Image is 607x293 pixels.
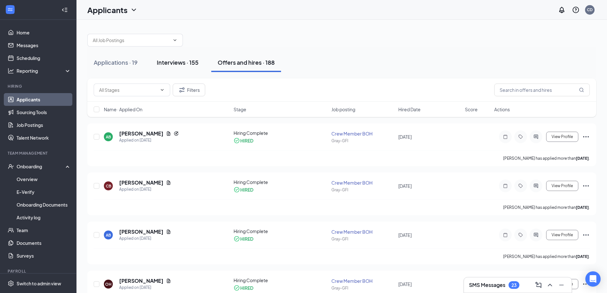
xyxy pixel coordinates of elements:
svg: CheckmarkCircle [234,285,240,291]
div: 23 [511,282,517,288]
div: Hiring Complete [234,277,328,283]
svg: ActiveChat [532,134,540,139]
div: HIRED [240,285,253,291]
a: Scheduling [17,52,71,64]
button: View Profile [546,181,578,191]
div: Applied on [DATE] [119,137,179,143]
span: View Profile [552,233,573,237]
span: Actions [494,106,510,113]
a: Onboarding Documents [17,198,71,211]
div: Crew Member BOH [331,179,394,186]
svg: ChevronUp [546,281,554,289]
svg: Tag [517,134,524,139]
a: Talent Network [17,131,71,144]
h5: [PERSON_NAME] [119,277,163,284]
svg: CheckmarkCircle [234,236,240,242]
span: [DATE] [398,183,412,189]
b: [DATE] [576,205,589,210]
span: Stage [234,106,246,113]
a: Sourcing Tools [17,106,71,119]
a: Applicants [17,93,71,106]
div: Crew Member BOH [331,278,394,284]
svg: MagnifyingGlass [579,87,584,92]
span: Name · Applied On [104,106,142,113]
a: Team [17,224,71,237]
div: AB [106,232,111,238]
h5: [PERSON_NAME] [119,179,163,186]
p: [PERSON_NAME] has applied more than . [503,156,590,161]
svg: ChevronDown [130,6,138,14]
div: Gray-GFI [331,285,394,291]
div: Payroll [8,268,70,274]
div: Open Intercom Messenger [585,271,601,287]
h3: SMS Messages [469,282,505,289]
div: Applications · 19 [94,58,138,66]
svg: Ellipses [582,280,590,288]
div: HIRED [240,187,253,193]
a: Home [17,26,71,39]
a: E-Verify [17,186,71,198]
svg: WorkstreamLogo [7,6,13,13]
svg: ActiveChat [532,232,540,238]
a: Messages [17,39,71,52]
div: Offers and hires · 188 [218,58,275,66]
svg: Note [502,134,509,139]
svg: CheckmarkCircle [234,137,240,144]
div: Interviews · 155 [157,58,199,66]
svg: Settings [8,280,14,287]
a: Surveys [17,249,71,262]
svg: Analysis [8,68,14,74]
div: Switch to admin view [17,280,61,287]
p: [PERSON_NAME] has applied more than . [503,254,590,259]
div: Hiring Complete [234,130,328,136]
h5: [PERSON_NAME] [119,228,163,235]
div: OH [105,282,112,287]
div: Applied on [DATE] [119,235,171,242]
svg: ChevronDown [160,87,165,92]
svg: Document [166,131,171,136]
svg: Ellipses [582,231,590,239]
b: [DATE] [576,254,589,259]
span: [DATE] [398,134,412,140]
span: Score [465,106,478,113]
svg: ChevronDown [172,38,177,43]
div: Crew Member BOH [331,130,394,137]
svg: CheckmarkCircle [234,187,240,193]
input: All Stages [99,86,157,93]
svg: UserCheck [8,163,14,170]
a: Activity log [17,211,71,224]
svg: QuestionInfo [572,6,580,14]
span: [DATE] [398,281,412,287]
svg: ActiveChat [532,183,540,188]
div: CD [587,7,593,12]
span: Hired Date [398,106,421,113]
b: [DATE] [576,156,589,161]
svg: Collapse [61,7,68,13]
span: View Profile [552,184,573,188]
button: Filter Filters [173,84,205,96]
span: View Profile [552,135,573,139]
div: Applied on [DATE] [119,186,171,193]
div: Gray-GFI [331,236,394,242]
button: ComposeMessage [533,280,544,290]
button: View Profile [546,230,578,240]
svg: Document [166,180,171,185]
a: Overview [17,173,71,186]
p: [PERSON_NAME] has applied more than . [503,205,590,210]
div: Crew Member BOH [331,229,394,235]
svg: Note [502,232,509,238]
svg: Tag [517,232,524,238]
svg: Notifications [558,6,566,14]
svg: Minimize [558,281,565,289]
button: View Profile [546,132,578,142]
a: Documents [17,237,71,249]
svg: Ellipses [582,133,590,141]
div: HIRED [240,236,253,242]
div: Hiring [8,84,70,89]
div: Gray-GFI [331,138,394,143]
h1: Applicants [87,4,127,15]
div: HIRED [240,137,253,144]
span: [DATE] [398,232,412,238]
div: Team Management [8,150,70,156]
div: Onboarding [17,163,66,170]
